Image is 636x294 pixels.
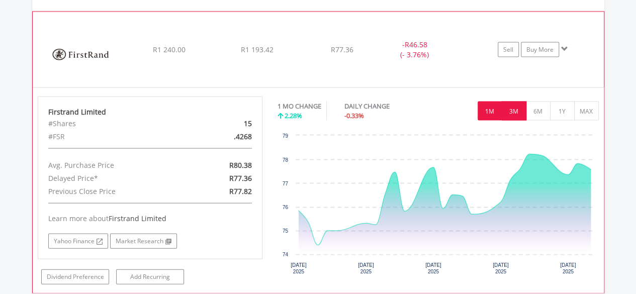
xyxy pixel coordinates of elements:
span: R46.58 [404,39,427,49]
div: #Shares [41,117,187,130]
a: Yahoo Finance [48,233,108,248]
text: 76 [283,204,289,210]
text: [DATE] 2025 [358,262,374,274]
span: R1 193.42 [240,44,273,54]
span: R77.36 [331,44,353,54]
a: Sell [498,42,519,57]
text: [DATE] 2025 [493,262,509,274]
div: Firstrand Limited [48,107,252,117]
text: 79 [283,133,289,138]
a: Dividend Preference [41,269,109,284]
div: - (- 3.76%) [377,39,452,59]
button: 1Y [550,101,575,120]
div: Chart. Highcharts interactive chart. [278,130,599,281]
span: -0.33% [344,111,364,120]
span: Firstrand Limited [109,213,166,223]
text: [DATE] 2025 [425,262,441,274]
a: Buy More [521,42,559,57]
button: 3M [502,101,526,120]
div: Learn more about [48,213,252,223]
text: [DATE] 2025 [291,262,307,274]
div: 1 MO CHANGE [278,101,321,111]
div: DAILY CHANGE [344,101,425,111]
button: 1M [478,101,502,120]
text: [DATE] 2025 [560,262,576,274]
img: EQU.ZA.FSR.png [38,24,124,84]
div: 15 [187,117,259,130]
span: R77.36 [229,173,252,182]
div: Delayed Price* [41,171,187,184]
text: 78 [283,157,289,162]
div: Previous Close Price [41,184,187,198]
div: .4268 [187,130,259,143]
span: R77.82 [229,186,252,195]
div: Avg. Purchase Price [41,158,187,171]
a: Market Research [110,233,177,248]
button: 6M [526,101,551,120]
a: Add Recurring [116,269,184,284]
span: 2.28% [285,111,302,120]
text: 74 [283,251,289,257]
span: R80.38 [229,160,252,169]
svg: Interactive chart [278,130,599,281]
div: #FSR [41,130,187,143]
text: 75 [283,228,289,233]
button: MAX [574,101,599,120]
text: 77 [283,180,289,186]
span: R1 240.00 [152,44,185,54]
